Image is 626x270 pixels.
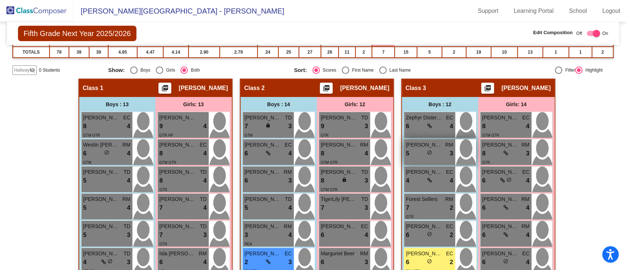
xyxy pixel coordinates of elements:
[285,141,292,149] span: EC
[188,47,220,58] td: 2.90
[450,122,453,131] span: 4
[482,149,486,158] span: 8
[245,203,248,213] span: 5
[365,230,368,240] span: 4
[160,242,167,246] span: GTR
[482,223,519,230] span: [PERSON_NAME]
[482,168,519,176] span: [PERSON_NAME]
[482,250,519,258] span: [PERSON_NAME]
[365,149,368,158] span: 4
[245,133,253,137] span: GTM
[406,223,443,230] span: [PERSON_NAME]
[241,97,317,112] div: Boys : 14
[406,250,443,258] span: [PERSON_NAME]
[245,149,248,158] span: 6
[321,141,358,149] span: [PERSON_NAME]
[417,47,442,58] td: 5
[245,195,281,203] span: [PERSON_NAME]
[245,168,281,176] span: [PERSON_NAME]
[160,258,163,267] span: 6
[127,176,130,186] span: 4
[244,84,265,92] span: Class 2
[321,203,324,213] span: 7
[321,250,358,258] span: Marguriet Beer
[83,122,87,131] span: 8
[124,250,131,258] span: TD
[522,168,529,176] span: EC
[406,141,443,149] span: [PERSON_NAME]
[361,114,368,122] span: TD
[18,26,136,41] span: Fifth Grade Next Year 2025/2026
[203,149,206,158] span: 4
[482,230,486,240] span: 6
[483,84,492,95] mat-icon: picture_as_pdf
[361,223,368,230] span: EC
[245,114,281,122] span: [PERSON_NAME]
[522,250,529,258] span: EC
[321,258,324,267] span: 6
[285,250,292,258] span: EC
[104,150,109,155] span: do_not_disturb_alt
[320,67,336,73] div: Scores
[124,168,131,176] span: TD
[160,133,173,137] span: GTR HP
[349,67,374,73] div: First Name
[491,47,517,58] td: 10
[288,149,292,158] span: 4
[450,149,453,158] span: 3
[450,230,453,240] span: 2
[284,223,292,230] span: RM
[160,141,196,149] span: [PERSON_NAME]
[387,67,411,73] div: Last Name
[365,176,368,186] span: 3
[160,168,196,176] span: [PERSON_NAME]
[285,195,292,203] span: TD
[533,29,572,36] span: Edit Composition
[200,223,207,230] span: TD
[582,67,603,73] div: Highlight
[543,47,568,58] td: 1
[108,67,125,73] span: Show:
[482,122,486,131] span: 8
[576,30,582,37] span: Off
[278,47,299,58] td: 25
[83,195,120,203] span: [PERSON_NAME]
[526,203,529,213] span: 4
[179,84,228,92] span: [PERSON_NAME]
[406,168,443,176] span: [PERSON_NAME]
[450,203,453,213] span: 2
[122,141,131,149] span: RM
[163,47,188,58] td: 4.14
[285,114,292,122] span: TD
[266,123,271,128] span: lock
[321,230,324,240] span: 6
[482,176,486,186] span: 6
[445,141,453,149] span: RM
[321,133,329,137] span: GTR
[158,83,171,94] button: Print Students Details
[83,223,120,230] span: [PERSON_NAME]
[321,114,358,122] span: [PERSON_NAME]
[138,67,150,73] div: Boys
[372,47,395,58] td: 7
[199,250,207,258] span: RM
[445,195,453,203] span: RM
[402,97,478,112] div: Boys : 12
[160,149,163,158] span: 8
[83,161,91,165] span: GTM
[160,114,196,122] span: [PERSON_NAME]
[501,84,550,92] span: [PERSON_NAME]
[338,47,355,58] td: 11
[321,195,358,203] span: TigerLily [PERSON_NAME]
[127,149,130,158] span: 4
[526,258,529,267] span: 4
[200,195,207,203] span: TD
[406,258,409,267] span: 6
[450,258,453,267] span: 2
[288,122,292,131] span: 3
[160,230,163,240] span: 7
[123,114,130,122] span: EC
[365,122,368,131] span: 3
[163,67,175,73] div: Girls
[321,161,338,165] span: GTM GTR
